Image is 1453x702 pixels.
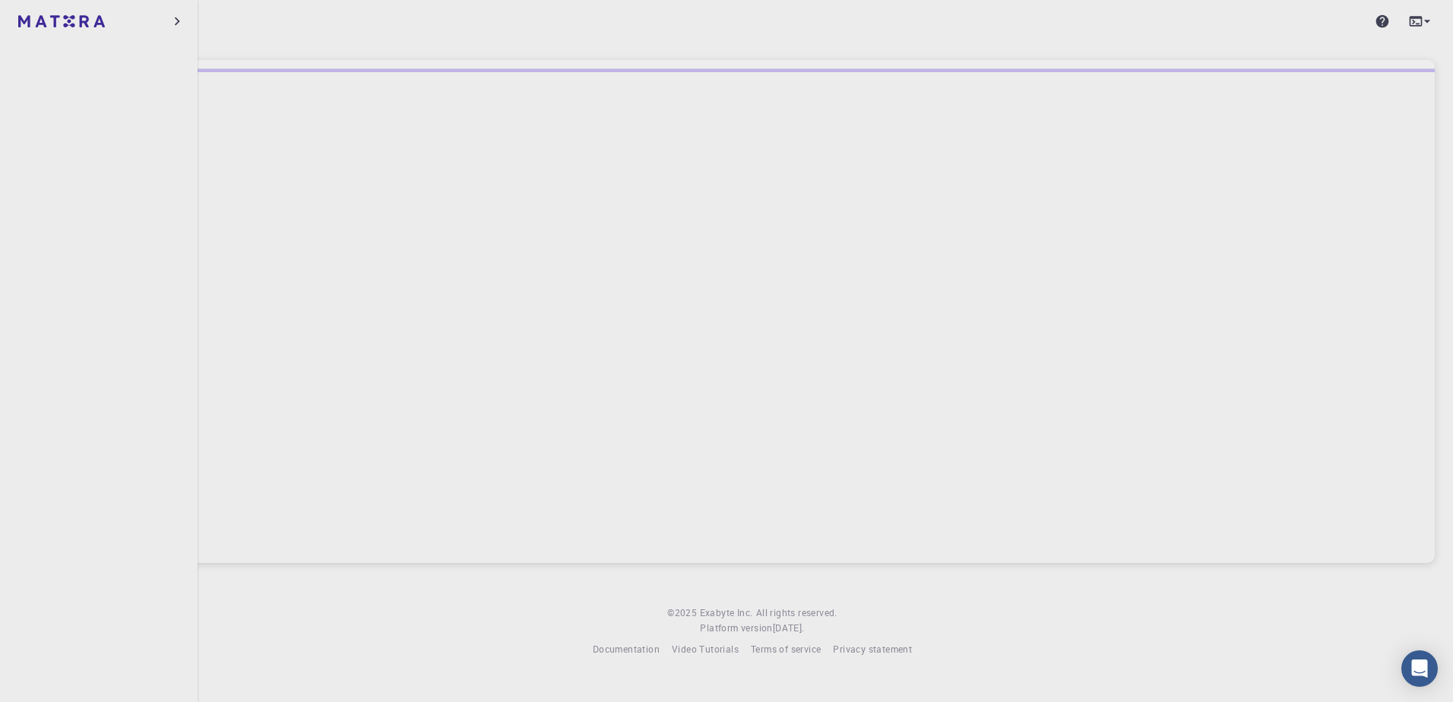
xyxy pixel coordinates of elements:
span: Documentation [593,643,660,655]
span: All rights reserved. [756,606,837,621]
a: Privacy statement [833,642,912,657]
span: [DATE] . [773,621,805,634]
span: Privacy statement [833,643,912,655]
span: © 2025 [667,606,699,621]
img: logo [18,15,105,27]
span: Terms of service [751,643,821,655]
span: Platform version [700,621,772,636]
a: Terms of service [751,642,821,657]
span: Exabyte Inc. [700,606,753,618]
div: Open Intercom Messenger [1401,650,1438,687]
a: [DATE]. [773,621,805,636]
span: Video Tutorials [672,643,739,655]
a: Video Tutorials [672,642,739,657]
a: Documentation [593,642,660,657]
a: Exabyte Inc. [700,606,753,621]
